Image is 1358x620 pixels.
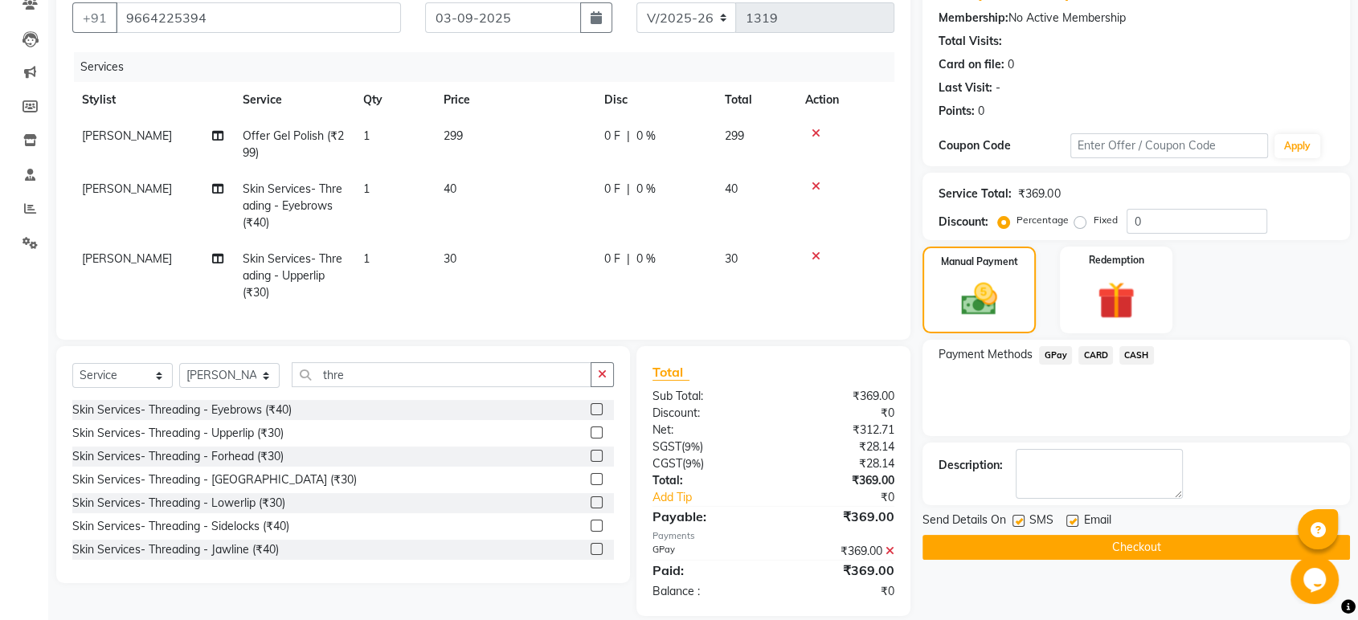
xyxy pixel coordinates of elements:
[939,103,975,120] div: Points:
[941,255,1018,269] label: Manual Payment
[774,543,907,560] div: ₹369.00
[636,251,656,267] span: 0 %
[1078,346,1113,365] span: CARD
[1018,186,1060,202] div: ₹369.00
[774,388,907,405] div: ₹369.00
[725,128,744,143] span: 299
[444,128,463,143] span: 299
[774,583,907,600] div: ₹0
[72,448,284,465] div: Skin Services- Threading - Forhead (₹30)
[725,182,738,196] span: 40
[363,182,370,196] span: 1
[1119,346,1154,365] span: CASH
[939,33,1002,50] div: Total Visits:
[72,425,284,442] div: Skin Services- Threading - Upperlip (₹30)
[444,251,456,266] span: 30
[774,438,907,455] div: ₹28.14
[1070,133,1268,158] input: Enter Offer / Coupon Code
[82,251,172,266] span: [PERSON_NAME]
[640,405,774,422] div: Discount:
[636,181,656,198] span: 0 %
[640,438,774,455] div: ( )
[640,507,774,526] div: Payable:
[1029,512,1053,532] span: SMS
[939,10,1008,27] div: Membership:
[640,388,774,405] div: Sub Total:
[640,583,774,600] div: Balance :
[922,512,1006,532] span: Send Details On
[627,251,630,267] span: |
[939,457,1003,474] div: Description:
[82,128,172,143] span: [PERSON_NAME]
[627,128,630,145] span: |
[72,518,289,535] div: Skin Services- Threading - Sidelocks (₹40)
[774,405,907,422] div: ₹0
[939,10,1334,27] div: No Active Membership
[434,82,595,118] th: Price
[444,182,456,196] span: 40
[939,80,992,96] div: Last Visit:
[652,456,682,471] span: CGST
[774,455,907,472] div: ₹28.14
[233,82,354,118] th: Service
[354,82,434,118] th: Qty
[652,364,689,381] span: Total
[604,181,620,198] span: 0 F
[640,489,796,506] a: Add Tip
[292,362,591,387] input: Search or Scan
[774,422,907,438] div: ₹312.71
[978,103,984,120] div: 0
[243,182,342,230] span: Skin Services- Threading - Eyebrows (₹40)
[1086,277,1146,324] img: _gift.svg
[774,561,907,580] div: ₹369.00
[72,82,233,118] th: Stylist
[774,472,907,489] div: ₹369.00
[939,56,1004,73] div: Card on file:
[363,251,370,266] span: 1
[640,543,774,560] div: GPay
[1093,213,1117,227] label: Fixed
[604,128,620,145] span: 0 F
[715,82,796,118] th: Total
[595,82,715,118] th: Disc
[640,561,774,580] div: Paid:
[636,128,656,145] span: 0 %
[74,52,906,82] div: Services
[640,455,774,472] div: ( )
[652,439,681,454] span: SGST
[1008,56,1014,73] div: 0
[1274,134,1320,158] button: Apply
[1083,512,1111,532] span: Email
[685,440,700,453] span: 9%
[82,182,172,196] span: [PERSON_NAME]
[72,402,292,418] div: Skin Services- Threading - Eyebrows (₹40)
[1291,556,1342,604] iframe: chat widget
[939,137,1070,154] div: Coupon Code
[796,82,894,118] th: Action
[796,489,906,506] div: ₹0
[640,422,774,438] div: Net:
[243,251,342,300] span: Skin Services- Threading - Upperlip (₹30)
[652,529,894,543] div: Payments
[950,279,1008,320] img: _cash.svg
[116,2,401,33] input: Search by Name/Mobile/Email/Code
[939,214,988,230] div: Discount:
[685,457,701,470] span: 9%
[939,346,1033,363] span: Payment Methods
[72,471,357,488] div: Skin Services- Threading - [GEOGRAPHIC_DATA] (₹30)
[725,251,738,266] span: 30
[1088,253,1143,267] label: Redemption
[1016,213,1068,227] label: Percentage
[922,535,1350,560] button: Checkout
[627,181,630,198] span: |
[996,80,1000,96] div: -
[1039,346,1072,365] span: GPay
[640,472,774,489] div: Total:
[363,128,370,143] span: 1
[939,186,1012,202] div: Service Total:
[72,2,117,33] button: +91
[604,251,620,267] span: 0 F
[72,541,279,558] div: Skin Services- Threading - Jawline (₹40)
[243,128,344,160] span: Offer Gel Polish (₹299)
[72,495,285,512] div: Skin Services- Threading - Lowerlip (₹30)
